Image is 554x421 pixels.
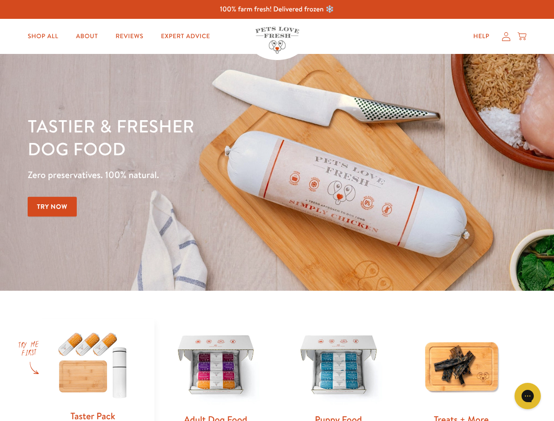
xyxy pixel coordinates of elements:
[69,28,105,45] a: About
[154,28,217,45] a: Expert Advice
[21,28,65,45] a: Shop All
[28,197,77,217] a: Try Now
[510,380,545,412] iframe: Gorgias live chat messenger
[255,27,299,54] img: Pets Love Fresh
[28,114,360,160] h1: Tastier & fresher dog food
[466,28,497,45] a: Help
[28,167,360,183] p: Zero preservatives. 100% natural.
[108,28,150,45] a: Reviews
